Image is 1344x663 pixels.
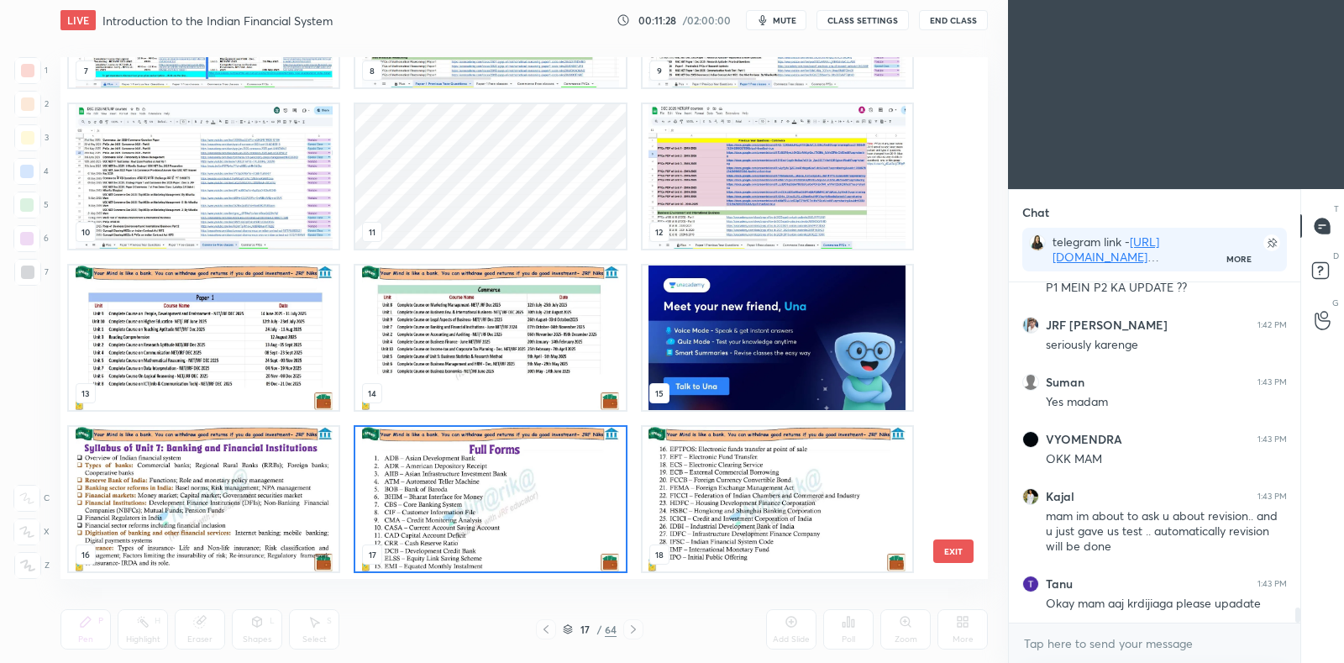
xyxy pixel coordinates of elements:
div: mam im about to ask u about revision.. and u just gave us test .. automatically revision will be ... [1046,508,1287,555]
h6: Suman [1046,375,1084,390]
div: seriously karenge [1046,337,1287,354]
div: 1 [14,57,48,84]
div: 2 [14,91,49,118]
div: 64 [605,622,617,637]
button: mute [746,10,806,30]
div: X [13,518,50,545]
div: Yes madam [1046,394,1287,411]
p: Chat [1009,190,1063,234]
div: C [13,485,50,512]
div: 7 [14,259,49,286]
img: 1759824106QPIUS0.pdf [643,104,912,249]
div: Okay mam aaj krdijiaga please upadate [1046,596,1287,613]
button: CLASS SETTINGS [816,10,909,30]
img: 1759824106QPIUS0.pdf [355,427,625,571]
p: G [1332,297,1339,309]
img: 2acc21bdc03f411bbe84ed6f67e5794d.jpg [1022,431,1039,448]
div: grid [1009,282,1300,623]
div: 1:42 PM [1257,320,1287,330]
h6: VYOMENDRA [1046,432,1122,447]
div: LIVE [60,10,96,30]
div: grid [60,57,958,579]
span: mute [773,14,796,26]
img: 1759824106QPIUS0.pdf [355,266,625,410]
div: telegram link - Google spreadsheet link - Commerce Paid Batch group - [1053,234,1227,265]
div: Z [14,552,50,579]
div: 5 [13,192,49,218]
p: T [1334,203,1339,215]
img: 1759824106QPIUS0.pdf [69,427,339,571]
div: / [596,624,601,634]
img: df575e23622e47c587a5de21df063601.jpg [1022,317,1039,334]
img: 14c8c39f8dc74189a475af93ff43d3b2.jpg [1022,488,1039,505]
a: [URL][DOMAIN_NAME] [1053,234,1159,265]
p: D [1333,250,1339,262]
img: 1759824106QPIUS0.pdf [69,266,339,410]
img: 55eb4730e2bb421f98883ea12e9d64d8.jpg [1029,234,1046,251]
div: 3 [14,124,49,151]
div: 6 [13,225,49,252]
div: 1:43 PM [1257,579,1287,589]
h6: Kajal [1046,489,1074,504]
img: 1759824106QPIUS0.pdf [643,427,912,571]
img: 3 [1022,576,1039,592]
div: 1:43 PM [1257,492,1287,502]
h6: JRF [PERSON_NAME] [1046,318,1168,333]
div: 1:43 PM [1257,377,1287,387]
img: default.png [1022,374,1039,391]
div: More [1226,253,1252,265]
div: P1 MEIN P2 KA UPDATE ?? [1046,280,1287,297]
div: 1:43 PM [1257,434,1287,445]
h4: Introduction to the Indian Financial System [102,13,333,29]
div: OKK MAM [1046,451,1287,468]
div: 4 [13,158,49,185]
div: 17 [576,624,593,634]
button: End Class [919,10,988,30]
h6: Tanu [1046,576,1073,592]
button: EXIT [933,539,974,563]
img: 1759824106QPIUS0.pdf [643,266,912,410]
img: 1759824106QPIUS0.pdf [69,104,339,249]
